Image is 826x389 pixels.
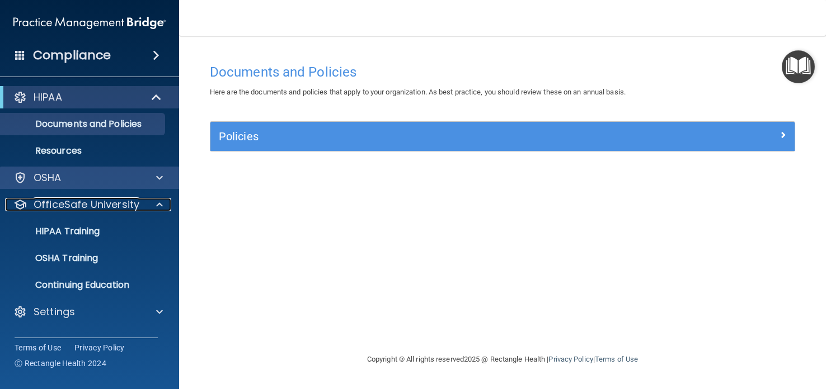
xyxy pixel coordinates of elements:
p: OSHA [34,171,62,184]
h4: Documents and Policies [210,65,795,79]
a: OfficeSafe University [13,198,163,211]
a: Privacy Policy [74,342,125,353]
p: OSHA Training [7,253,98,264]
a: Policies [219,127,786,145]
button: Open Resource Center [782,50,815,83]
p: HIPAA Training [7,226,100,237]
a: HIPAA [13,91,162,104]
p: HIPAA [34,91,62,104]
h4: Compliance [33,48,111,63]
p: Resources [7,145,160,156]
a: Settings [13,305,163,319]
p: Settings [34,305,75,319]
span: Here are the documents and policies that apply to your organization. As best practice, you should... [210,88,626,96]
div: Copyright © All rights reserved 2025 @ Rectangle Health | | [298,341,707,377]
a: OSHA [13,171,163,184]
p: Continuing Education [7,279,160,291]
a: Privacy Policy [548,355,593,363]
a: Terms of Use [595,355,638,363]
span: Ⓒ Rectangle Health 2024 [15,358,106,369]
a: Terms of Use [15,342,61,353]
p: Documents and Policies [7,118,160,130]
h5: Policies [219,130,640,143]
img: PMB logo [13,12,166,34]
p: OfficeSafe University [34,198,139,211]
